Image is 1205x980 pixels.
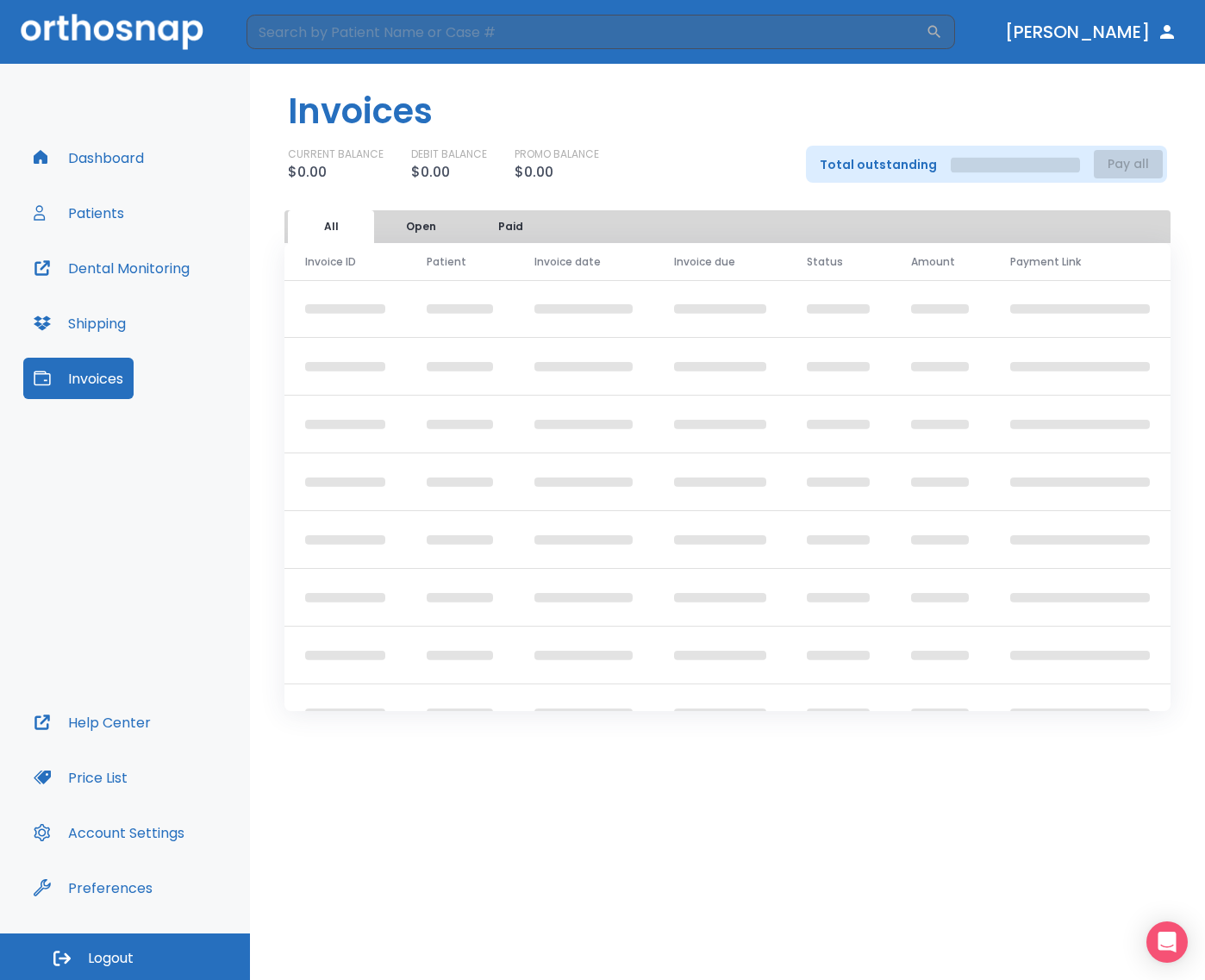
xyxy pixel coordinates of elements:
[21,14,203,49] img: Orthosnap
[288,210,374,243] button: All
[23,303,136,344] button: Shipping
[23,867,163,908] button: Preferences
[515,147,599,162] p: PROMO BALANCE
[411,147,487,162] p: DEBIT BALANCE
[88,949,134,968] span: Logout
[467,210,553,243] button: Paid
[23,812,195,853] button: Account Settings
[23,757,138,798] button: Price List
[288,147,384,162] p: CURRENT BALANCE
[23,247,200,289] button: Dental Monitoring
[411,162,450,183] p: $0.00
[807,254,843,270] span: Status
[288,210,557,243] div: tabs
[1146,921,1188,963] div: Open Intercom Messenger
[515,162,553,183] p: $0.00
[23,702,161,743] button: Help Center
[674,254,735,270] span: Invoice due
[820,154,937,175] p: Total outstanding
[378,210,464,243] button: Open
[998,16,1184,47] button: [PERSON_NAME]
[247,15,926,49] input: Search by Patient Name or Case #
[911,254,955,270] span: Amount
[427,254,466,270] span: Patient
[288,162,327,183] p: $0.00
[288,85,433,137] h1: Invoices
[305,254,356,270] span: Invoice ID
[534,254,601,270] span: Invoice date
[23,137,154,178] button: Dashboard
[23,358,134,399] button: Invoices
[1010,254,1081,270] span: Payment Link
[23,192,134,234] button: Patients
